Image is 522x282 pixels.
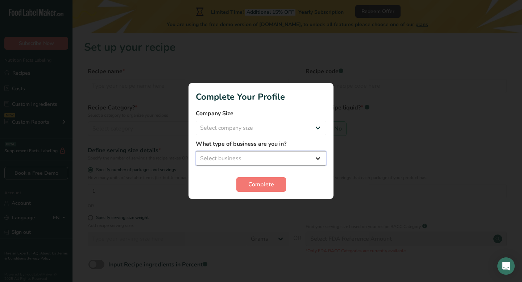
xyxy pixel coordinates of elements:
[196,140,326,148] label: What type of business are you in?
[497,257,515,275] div: Open Intercom Messenger
[196,109,326,118] label: Company Size
[248,180,274,189] span: Complete
[196,90,326,103] h1: Complete Your Profile
[236,177,286,192] button: Complete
